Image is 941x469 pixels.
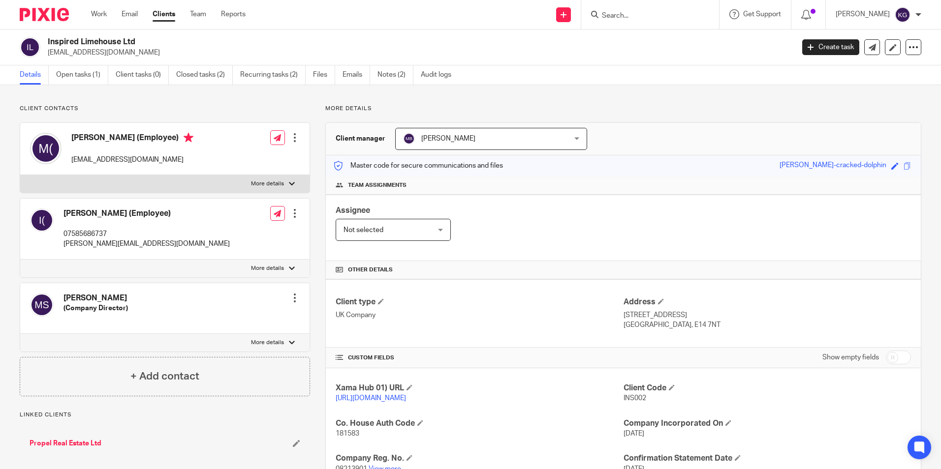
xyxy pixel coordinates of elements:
a: Open tasks (1) [56,65,108,85]
img: svg%3E [30,208,54,232]
h4: [PERSON_NAME] (Employee) [63,208,230,219]
p: [GEOGRAPHIC_DATA], E14 7NT [624,320,911,330]
p: More details [251,180,284,188]
div: [PERSON_NAME]-cracked-dolphin [780,160,886,172]
a: Audit logs [421,65,459,85]
input: Search [601,12,690,21]
a: Recurring tasks (2) [240,65,306,85]
h4: [PERSON_NAME] (Employee) [71,133,193,145]
p: More details [251,339,284,347]
h5: (Company Director) [63,303,128,313]
p: Client contacts [20,105,310,113]
p: More details [325,105,921,113]
h4: Company Incorporated On [624,418,911,429]
a: Details [20,65,49,85]
img: svg%3E [30,133,62,164]
img: Pixie [20,8,69,21]
span: Team assignments [348,181,407,189]
h2: Inspired Limehouse Ltd [48,37,639,47]
span: 181583 [336,430,359,437]
h4: Address [624,297,911,307]
p: More details [251,264,284,272]
h4: CUSTOM FIELDS [336,354,623,362]
a: Files [313,65,335,85]
label: Show empty fields [822,352,879,362]
h4: Xama Hub 01) URL [336,383,623,393]
span: INS002 [624,395,646,402]
h4: Confirmation Statement Date [624,453,911,464]
span: [PERSON_NAME] [421,135,475,142]
h4: Company Reg. No. [336,453,623,464]
p: 07585686737 [63,229,230,239]
h4: Co. House Auth Code [336,418,623,429]
span: Get Support [743,11,781,18]
i: Primary [184,133,193,143]
p: [PERSON_NAME][EMAIL_ADDRESS][DOMAIN_NAME] [63,239,230,249]
a: [URL][DOMAIN_NAME] [336,395,406,402]
p: [EMAIL_ADDRESS][DOMAIN_NAME] [48,48,787,58]
a: Closed tasks (2) [176,65,233,85]
a: Propel Real Estate Ltd [30,439,101,448]
span: Assignee [336,206,370,214]
h4: Client Code [624,383,911,393]
h3: Client manager [336,134,385,144]
img: svg%3E [403,133,415,145]
p: UK Company [336,310,623,320]
img: svg%3E [20,37,40,58]
h4: Client type [336,297,623,307]
a: Clients [153,9,175,19]
a: Emails [343,65,370,85]
a: Work [91,9,107,19]
p: Master code for secure communications and files [333,161,503,171]
p: [STREET_ADDRESS] [624,310,911,320]
span: Not selected [344,227,383,234]
p: [EMAIL_ADDRESS][DOMAIN_NAME] [71,155,193,165]
p: Linked clients [20,411,310,419]
h4: + Add contact [130,369,199,384]
a: Create task [802,39,859,55]
span: Other details [348,266,393,274]
a: Client tasks (0) [116,65,169,85]
h4: [PERSON_NAME] [63,293,128,303]
a: Notes (2) [377,65,413,85]
a: Team [190,9,206,19]
img: svg%3E [895,7,910,23]
img: svg%3E [30,293,54,317]
p: [PERSON_NAME] [836,9,890,19]
span: [DATE] [624,430,644,437]
a: Reports [221,9,246,19]
a: Email [122,9,138,19]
